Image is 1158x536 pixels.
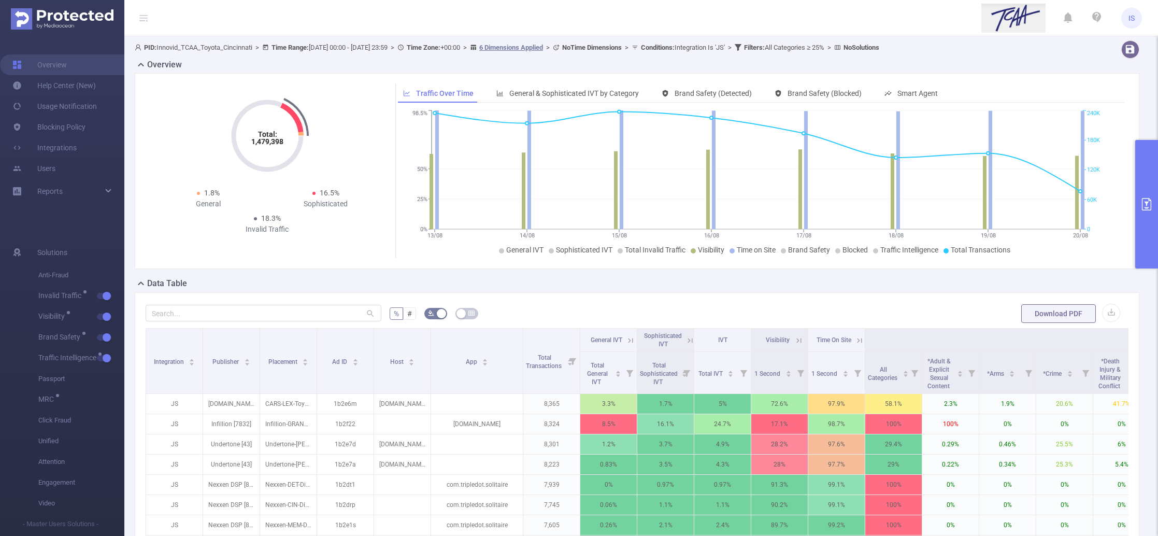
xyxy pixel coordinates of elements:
[1067,369,1073,372] i: icon: caret-up
[135,44,144,51] i: icon: user
[751,495,808,515] p: 90.2%
[352,361,358,364] i: icon: caret-down
[482,361,488,364] i: icon: caret-down
[374,434,431,454] p: [DOMAIN_NAME]
[1087,110,1100,117] tspan: 240K
[698,246,724,254] span: Visibility
[865,475,922,495] p: 100%
[146,394,203,414] p: JS
[788,89,862,97] span: Brand Safety (Blocked)
[637,394,694,414] p: 1.7%
[785,373,791,376] i: icon: caret-down
[927,358,951,390] span: *Adult & Explicit Sexual Content
[957,369,963,375] div: Sort
[616,373,621,376] i: icon: caret-down
[766,336,790,344] span: Visibility
[903,369,908,372] i: icon: caret-up
[146,305,381,321] input: Search...
[203,515,260,535] p: Nexxen DSP [8605]
[679,352,694,393] i: Filter menu
[718,336,727,344] span: IVT
[37,181,63,202] a: Reports
[922,394,979,414] p: 2.3%
[736,352,751,393] i: Filter menu
[203,434,260,454] p: Undertone [43]
[37,242,67,263] span: Solutions
[751,414,808,434] p: 17.1%
[951,246,1010,254] span: Total Transactions
[865,455,922,474] p: 29%
[150,199,267,209] div: General
[146,515,203,535] p: JS
[523,515,580,535] p: 7,605
[496,90,504,97] i: icon: bar-chart
[417,166,427,173] tspan: 50%
[612,232,627,239] tspan: 15/08
[1036,414,1093,434] p: 0%
[466,358,479,365] span: App
[694,394,751,414] p: 5%
[979,394,1036,414] p: 1.9%
[332,358,349,365] span: Ad ID
[580,475,637,495] p: 0%
[580,515,637,535] p: 0.26%
[796,232,811,239] tspan: 17/08
[260,475,317,495] p: Nexxen-DET-DisplayBundle-320x50-cross-device-market2203 [4901985]
[1036,434,1093,454] p: 25.5%
[1087,137,1100,144] tspan: 180K
[793,352,808,393] i: Filter menu
[38,452,124,472] span: Attention
[146,495,203,515] p: JS
[694,515,751,535] p: 2.4%
[38,354,100,361] span: Traffic Intelligence
[203,455,260,474] p: Undertone [43]
[38,333,84,341] span: Brand Safety
[922,434,979,454] p: 0.29%
[1073,232,1088,239] tspan: 20/08
[922,475,979,495] p: 0%
[1093,414,1150,434] p: 0%
[317,394,374,414] p: 1b2e6m
[785,369,792,375] div: Sort
[460,44,470,51] span: >
[260,414,317,434] p: Infillion-GRAND-Display-320x50-Mobile [[PHONE_NUMBER]]
[260,515,317,535] p: Nexxen-MEM-DisplayBundle-320x50-cross-device-market2203 [4902165]
[252,44,262,51] span: >
[38,396,58,403] span: MRC
[737,246,776,254] span: Time on Site
[808,394,865,414] p: 97.9%
[1098,358,1122,390] span: *Death Injury & Military Conflict
[431,475,523,495] p: com.tripledot.solitaire
[1067,373,1073,376] i: icon: caret-down
[842,369,849,375] div: Sort
[865,394,922,414] p: 58.1%
[317,515,374,535] p: 1b2e1s
[509,89,639,97] span: General & Sophisticated IVT by Category
[751,515,808,535] p: 89.7%
[261,214,281,222] span: 18.3%
[189,361,195,364] i: icon: caret-down
[979,455,1036,474] p: 0.34%
[694,455,751,474] p: 4.3%
[482,357,488,360] i: icon: caret-up
[317,455,374,474] p: 1b2e7a
[744,44,824,51] span: All Categories ≥ 25%
[979,475,1036,495] p: 0%
[622,352,637,393] i: Filter menu
[591,336,622,344] span: General IVT
[388,44,397,51] span: >
[38,265,124,286] span: Anti-Fraud
[694,414,751,434] p: 24.7%
[922,495,979,515] p: 0%
[637,434,694,454] p: 3.7%
[260,434,317,454] p: Undertone-[PERSON_NAME]-PKG-300x250-mobile [[PHONE_NUMBER]]
[587,362,608,386] span: Total General IVT
[728,373,734,376] i: icon: caret-down
[641,44,725,51] span: Integration Is 'JS'
[203,475,260,495] p: Nexxen DSP [8605]
[957,369,963,372] i: icon: caret-up
[1021,304,1096,323] button: Download PDF
[922,455,979,474] p: 0.22%
[38,472,124,493] span: Engagement
[808,475,865,495] p: 99.1%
